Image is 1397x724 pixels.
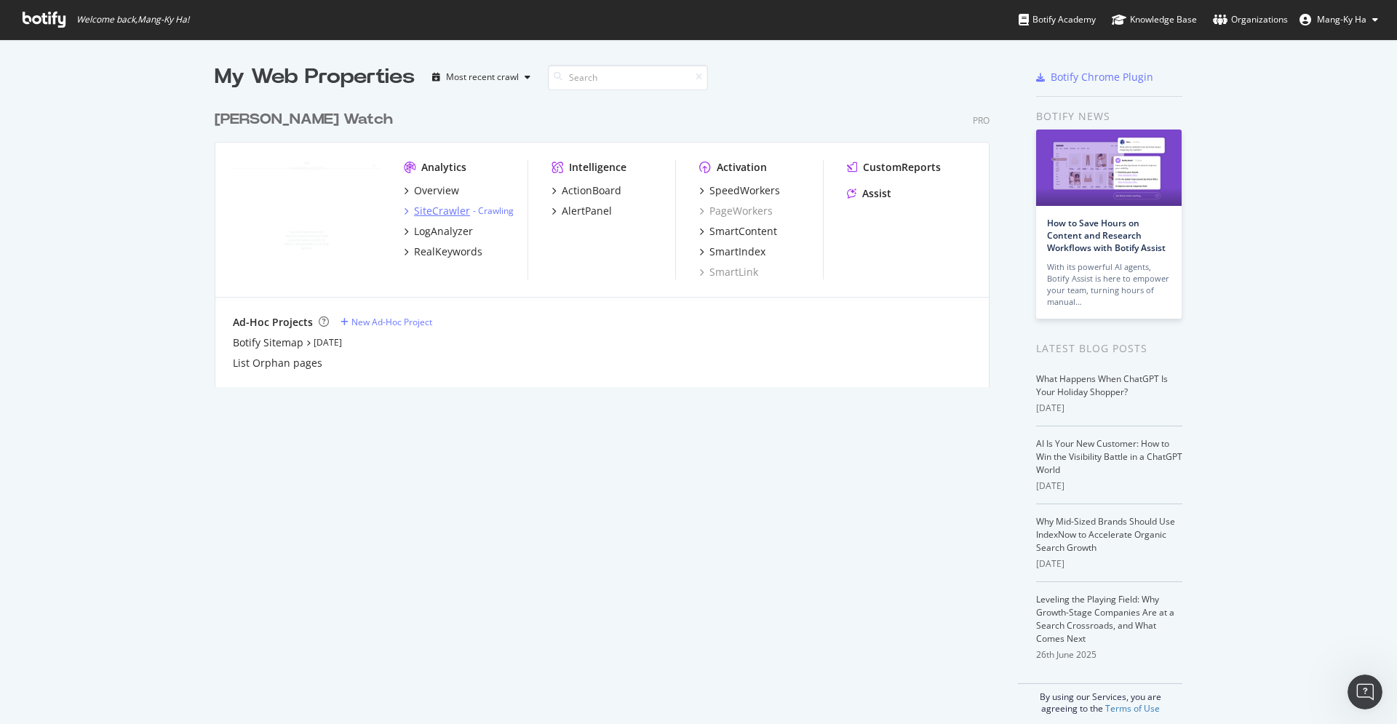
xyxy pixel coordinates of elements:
[1036,480,1182,493] div: [DATE]
[215,109,399,130] a: [PERSON_NAME] Watch
[1036,70,1153,84] a: Botify Chrome Plugin
[1036,402,1182,415] div: [DATE]
[421,160,466,175] div: Analytics
[1019,12,1096,27] div: Botify Academy
[351,316,432,328] div: New Ad-Hoc Project
[446,73,519,81] div: Most recent crawl
[1288,8,1390,31] button: Mang-Ky Ha
[414,224,473,239] div: LogAnalyzer
[404,244,482,259] a: RealKeywords
[1036,108,1182,124] div: Botify news
[478,204,514,217] a: Crawling
[473,204,514,217] div: -
[1047,261,1171,308] div: With its powerful AI agents, Botify Assist is here to empower your team, turning hours of manual…
[233,160,381,278] img: www.hamiltonwatch.com
[341,316,432,328] a: New Ad-Hoc Project
[1213,12,1288,27] div: Organizations
[233,335,303,350] a: Botify Sitemap
[1051,70,1153,84] div: Botify Chrome Plugin
[1112,12,1197,27] div: Knowledge Base
[699,224,777,239] a: SmartContent
[1348,675,1382,709] iframe: Intercom live chat
[699,265,758,279] a: SmartLink
[552,204,612,218] a: AlertPanel
[314,336,342,349] a: [DATE]
[1036,648,1182,661] div: 26th June 2025
[404,224,473,239] a: LogAnalyzer
[973,114,990,127] div: Pro
[215,63,415,92] div: My Web Properties
[569,160,626,175] div: Intelligence
[1105,702,1160,715] a: Terms of Use
[863,160,941,175] div: CustomReports
[426,65,536,89] button: Most recent crawl
[1036,593,1174,645] a: Leveling the Playing Field: Why Growth-Stage Companies Are at a Search Crossroads, and What Comes...
[1047,217,1166,254] a: How to Save Hours on Content and Research Workflows with Botify Assist
[548,65,708,90] input: Search
[76,14,189,25] span: Welcome back, Mang-Ky Ha !
[215,109,393,130] div: [PERSON_NAME] Watch
[699,183,780,198] a: SpeedWorkers
[414,244,482,259] div: RealKeywords
[1036,341,1182,357] div: Latest Blog Posts
[233,356,322,370] a: List Orphan pages
[717,160,767,175] div: Activation
[847,160,941,175] a: CustomReports
[1036,130,1182,206] img: How to Save Hours on Content and Research Workflows with Botify Assist
[552,183,621,198] a: ActionBoard
[709,244,765,259] div: SmartIndex
[562,204,612,218] div: AlertPanel
[709,224,777,239] div: SmartContent
[1018,683,1182,715] div: By using our Services, you are agreeing to the
[699,204,773,218] a: PageWorkers
[404,204,514,218] a: SiteCrawler- Crawling
[1317,13,1366,25] span: Mang-Ky Ha
[699,244,765,259] a: SmartIndex
[233,315,313,330] div: Ad-Hoc Projects
[862,186,891,201] div: Assist
[215,92,1001,387] div: grid
[414,183,459,198] div: Overview
[847,186,891,201] a: Assist
[562,183,621,198] div: ActionBoard
[709,183,780,198] div: SpeedWorkers
[404,183,459,198] a: Overview
[414,204,470,218] div: SiteCrawler
[1036,515,1175,554] a: Why Mid-Sized Brands Should Use IndexNow to Accelerate Organic Search Growth
[1036,437,1182,476] a: AI Is Your New Customer: How to Win the Visibility Battle in a ChatGPT World
[1036,373,1168,398] a: What Happens When ChatGPT Is Your Holiday Shopper?
[1036,557,1182,570] div: [DATE]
